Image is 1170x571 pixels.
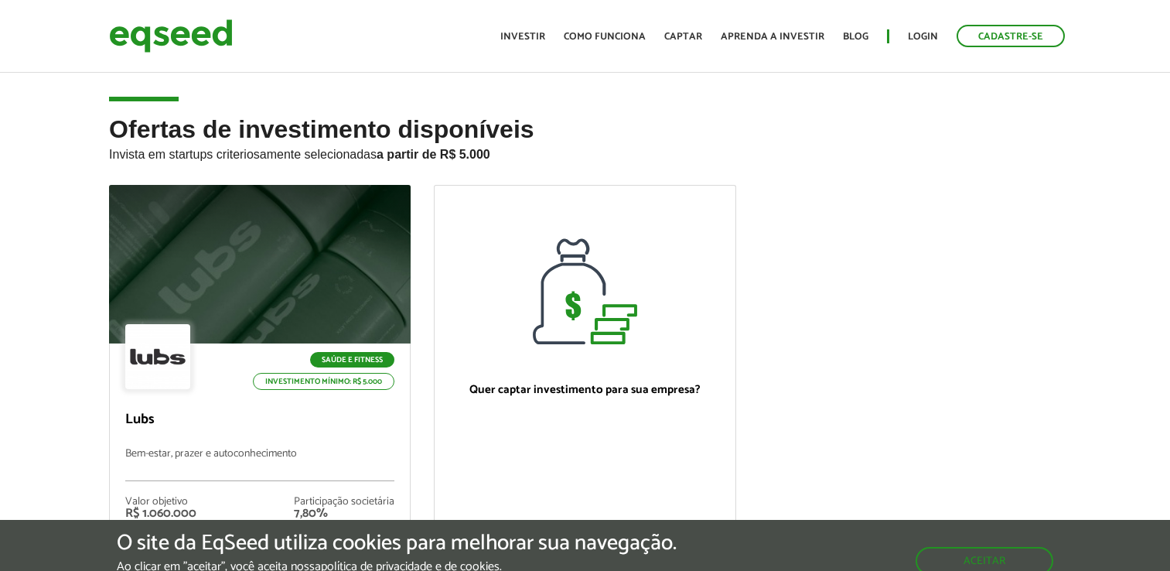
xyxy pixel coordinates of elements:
p: Invista em startups criteriosamente selecionadas [109,143,1061,162]
div: Valor objetivo [125,497,196,508]
a: Login [908,32,938,42]
h5: O site da EqSeed utiliza cookies para melhorar sua navegação. [117,532,677,556]
p: Bem-estar, prazer e autoconhecimento [125,448,394,481]
a: Aprenda a investir [721,32,824,42]
a: Blog [843,32,868,42]
a: Captar [664,32,702,42]
p: Investimento mínimo: R$ 5.000 [253,373,394,390]
p: Quer captar investimento para sua empresa? [450,383,719,397]
p: Lubs [125,412,394,429]
p: Saúde e Fitness [310,352,394,368]
a: Investir [500,32,545,42]
a: Como funciona [564,32,646,42]
img: EqSeed [109,15,233,56]
div: Participação societária [294,497,394,508]
a: Cadastre-se [957,25,1065,47]
h2: Ofertas de investimento disponíveis [109,116,1061,185]
div: 7,80% [294,508,394,520]
div: R$ 1.060.000 [125,508,196,520]
strong: a partir de R$ 5.000 [377,148,490,161]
